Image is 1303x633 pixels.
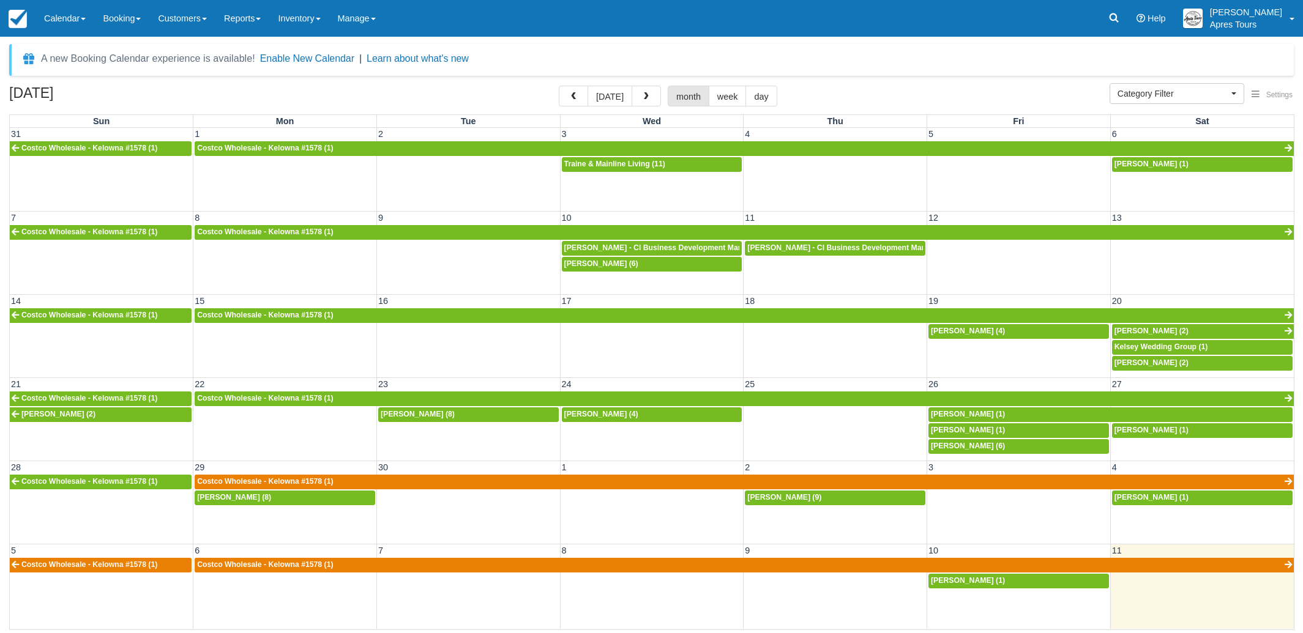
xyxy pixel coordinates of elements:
span: 30 [377,462,389,472]
span: [PERSON_NAME] (2) [21,410,95,418]
a: [PERSON_NAME] (8) [195,490,375,505]
span: [PERSON_NAME] - CI Business Development Manager (7) [747,243,953,252]
span: 8 [561,546,568,555]
span: [PERSON_NAME] (9) [747,493,821,502]
a: Costco Wholesale - Kelowna #1578 (1) [10,558,192,572]
a: [PERSON_NAME] (4) [562,407,742,422]
span: Kelsey Wedding Group (1) [1114,342,1208,351]
span: 23 [377,379,389,389]
a: Costco Wholesale - Kelowna #1578 (1) [195,391,1294,406]
span: 12 [927,213,939,223]
span: | [359,53,362,64]
a: [PERSON_NAME] (4) [928,324,1109,339]
span: 24 [561,379,573,389]
span: 20 [1111,296,1123,306]
button: [DATE] [588,86,632,106]
span: [PERSON_NAME] - CI Business Development Manager (11) [564,243,774,252]
span: 16 [377,296,389,306]
span: [PERSON_NAME] (8) [197,493,271,502]
span: Costco Wholesale - Kelowna #1578 (1) [197,144,333,152]
span: Sun [93,116,110,126]
span: 10 [927,546,939,555]
a: Costco Wholesale - Kelowna #1578 (1) [10,141,192,156]
a: Costco Wholesale - Kelowna #1578 (1) [10,308,192,323]
span: Category Filter [1118,87,1228,100]
span: 21 [10,379,22,389]
span: 17 [561,296,573,306]
span: [PERSON_NAME] (1) [1114,160,1189,168]
span: 4 [744,129,751,139]
span: [PERSON_NAME] (4) [931,327,1005,335]
span: 5 [927,129,935,139]
i: Help [1137,14,1145,23]
a: [PERSON_NAME] (1) [928,574,1109,588]
button: week [709,86,747,106]
span: Mon [276,116,294,126]
span: 13 [1111,213,1123,223]
img: checkfront-main-nav-mini-logo.png [9,10,27,28]
span: 7 [10,213,17,223]
span: 18 [744,296,756,306]
span: Thu [827,116,843,126]
a: Learn about what's new [367,53,469,64]
a: [PERSON_NAME] (8) [378,407,559,422]
span: 3 [561,129,568,139]
span: [PERSON_NAME] (6) [931,442,1005,450]
span: [PERSON_NAME] (2) [1114,358,1189,367]
h2: [DATE] [9,86,164,108]
a: [PERSON_NAME] - CI Business Development Manager (7) [745,241,925,256]
span: Tue [461,116,476,126]
span: Costco Wholesale - Kelowna #1578 (1) [197,394,333,402]
span: Costco Wholesale - Kelowna #1578 (1) [21,228,157,236]
a: Costco Wholesale - Kelowna #1578 (1) [10,391,192,406]
a: Kelsey Wedding Group (1) [1112,340,1293,355]
a: [PERSON_NAME] (1) [928,407,1293,422]
a: [PERSON_NAME] (1) [928,423,1109,438]
div: A new Booking Calendar experience is available! [41,51,255,66]
a: Traine & Mainline Living (11) [562,157,742,172]
span: 9 [744,546,751,555]
span: [PERSON_NAME] (6) [564,259,638,268]
span: [PERSON_NAME] (2) [1114,327,1189,335]
a: [PERSON_NAME] (2) [10,407,192,422]
span: 22 [193,379,206,389]
span: 15 [193,296,206,306]
a: Costco Wholesale - Kelowna #1578 (1) [195,141,1294,156]
span: Wed [643,116,661,126]
a: [PERSON_NAME] (9) [745,490,925,505]
p: [PERSON_NAME] [1210,6,1282,18]
a: [PERSON_NAME] (6) [928,439,1109,454]
span: 3 [927,462,935,472]
button: Settings [1244,86,1300,104]
span: Fri [1013,116,1024,126]
a: [PERSON_NAME] - CI Business Development Manager (11) [562,241,742,256]
span: 1 [193,129,201,139]
img: A1 [1183,9,1203,28]
span: Help [1148,13,1166,23]
span: [PERSON_NAME] (8) [381,410,455,418]
span: Traine & Mainline Living (11) [564,160,665,168]
span: 6 [193,546,201,555]
button: day [745,86,777,106]
span: 27 [1111,379,1123,389]
span: Costco Wholesale - Kelowna #1578 (1) [197,228,333,236]
button: Enable New Calendar [260,53,354,65]
span: 14 [10,296,22,306]
span: 19 [927,296,939,306]
span: 2 [377,129,384,139]
span: [PERSON_NAME] (1) [931,576,1005,585]
span: 6 [1111,129,1118,139]
a: Costco Wholesale - Kelowna #1578 (1) [10,225,192,240]
a: Costco Wholesale - Kelowna #1578 (1) [195,308,1294,323]
span: 10 [561,213,573,223]
span: 5 [10,546,17,555]
span: Sat [1195,116,1209,126]
a: Costco Wholesale - Kelowna #1578 (1) [195,558,1294,572]
span: 11 [744,213,756,223]
a: Costco Wholesale - Kelowna #1578 (1) [195,475,1294,489]
span: Costco Wholesale - Kelowna #1578 (1) [197,560,333,569]
a: Costco Wholesale - Kelowna #1578 (1) [195,225,1294,240]
button: month [668,86,709,106]
span: 2 [744,462,751,472]
span: Costco Wholesale - Kelowna #1578 (1) [197,311,333,319]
